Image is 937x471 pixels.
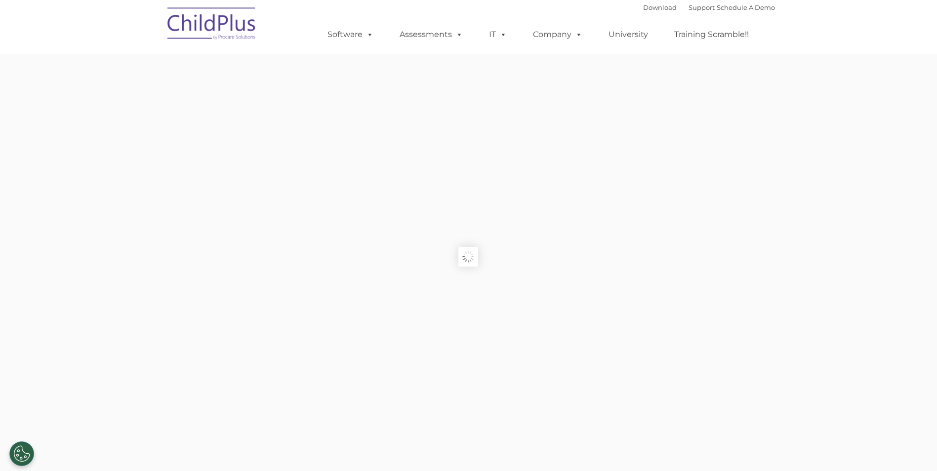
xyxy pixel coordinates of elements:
[717,3,775,11] a: Schedule A Demo
[599,25,658,44] a: University
[643,3,677,11] a: Download
[689,3,715,11] a: Support
[523,25,592,44] a: Company
[664,25,759,44] a: Training Scramble!!
[643,3,775,11] font: |
[9,441,34,466] button: Cookies Settings
[390,25,473,44] a: Assessments
[163,0,261,50] img: ChildPlus by Procare Solutions
[318,25,383,44] a: Software
[479,25,517,44] a: IT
